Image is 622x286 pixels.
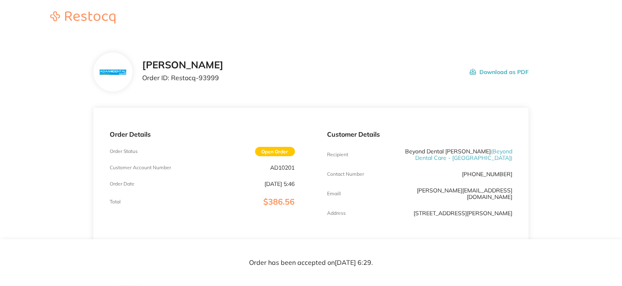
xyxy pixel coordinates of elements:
[249,259,373,266] p: Order has been accepted on [DATE] 6:29 .
[415,148,512,162] span: ( Beyond Dental Care - [GEOGRAPHIC_DATA] )
[327,191,341,196] p: Emaill
[110,131,295,138] p: Order Details
[327,210,346,216] p: Address
[42,11,124,24] img: Restocq logo
[110,181,134,187] p: Order Date
[255,147,295,156] span: Open Order
[327,171,364,177] p: Contact Number
[110,165,171,170] p: Customer Account Number
[414,210,512,216] p: [STREET_ADDRESS][PERSON_NAME]
[265,181,295,187] p: [DATE] 5:46
[271,164,295,171] p: AD10201
[110,148,138,154] p: Order Status
[142,59,223,71] h2: [PERSON_NAME]
[110,199,121,205] p: Total
[470,59,529,85] button: Download as PDF
[462,171,512,177] p: [PHONE_NUMBER]
[389,148,512,161] p: Beyond Dental [PERSON_NAME]
[142,74,223,81] p: Order ID: Restocq- 93999
[417,187,512,201] a: [PERSON_NAME][EMAIL_ADDRESS][DOMAIN_NAME]
[42,11,124,25] a: Restocq logo
[327,152,349,157] p: Recipient
[264,196,295,207] span: $386.56
[100,70,126,75] img: N3hiYW42Mg
[327,131,513,138] p: Customer Details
